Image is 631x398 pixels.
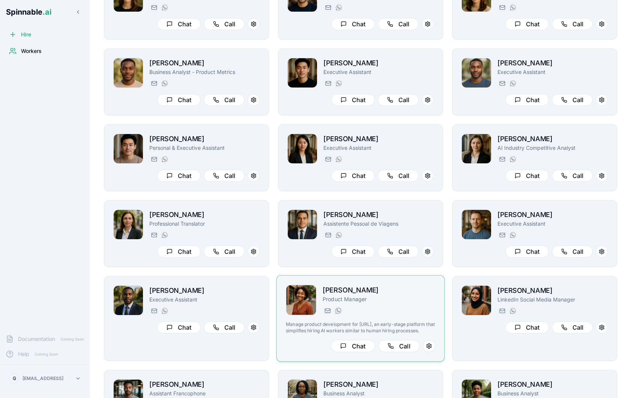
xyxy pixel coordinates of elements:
h2: [PERSON_NAME] [497,134,608,144]
button: Chat [505,246,549,258]
p: Personal & Executive Assistant [149,144,260,152]
button: WhatsApp [508,231,517,240]
span: Coming Soon [32,351,60,358]
button: Chat [157,94,201,106]
button: Call [378,170,419,182]
h2: [PERSON_NAME] [497,58,608,68]
p: Executive Assistant [497,220,608,228]
button: WhatsApp [160,306,169,315]
img: WhatsApp [510,156,516,162]
button: G[EMAIL_ADDRESS] [6,371,84,386]
h2: [PERSON_NAME] [497,379,608,390]
button: Call [378,246,419,258]
span: Documentation [18,335,55,343]
h2: [PERSON_NAME] [149,379,260,390]
span: Spinnable [6,8,51,17]
p: Assistente Pessoal de Viagens [323,220,434,228]
button: Call [552,246,593,258]
p: Business Analyst - Product Metrics [149,68,260,76]
button: Chat [157,18,201,30]
h2: [PERSON_NAME] [323,285,435,295]
img: WhatsApp [162,80,168,86]
img: Duc Goto [288,58,317,87]
button: Call [204,18,245,30]
p: [EMAIL_ADDRESS] [23,375,63,381]
p: Product Manager [323,295,435,303]
button: Call [552,170,593,182]
button: Send email to elena.patterson@getspinnable.ai [497,306,506,315]
button: Send email to kaito.ahn@getspinnable.ai [149,155,158,164]
img: Jonas Berg [114,58,143,87]
h2: [PERSON_NAME] [323,210,434,220]
button: Chat [331,94,375,106]
button: Chat [331,18,375,30]
button: Send email to duc.goto@getspinnable.ai [323,79,332,88]
button: Chat [157,321,201,333]
img: WhatsApp [336,156,342,162]
button: Send email to jonas.berg@getspinnable.ai [149,79,158,88]
h2: [PERSON_NAME] [149,210,260,220]
span: .ai [42,8,51,17]
button: Chat [505,170,549,182]
img: WhatsApp [510,232,516,238]
button: WhatsApp [334,231,343,240]
img: WhatsApp [162,232,168,238]
button: Chat [157,170,201,182]
button: Send email to deandre.johnson@getspinnable.ai [149,306,158,315]
button: WhatsApp [508,79,517,88]
h2: [PERSON_NAME] [497,285,608,296]
img: Adam Larsen [462,58,491,87]
button: WhatsApp [160,155,169,164]
button: Send email to lucas.silva@getspinnable.ai [323,231,332,240]
img: WhatsApp [162,5,168,11]
button: Chat [505,321,549,333]
button: Call [378,340,420,352]
button: Send email to lucy.young@getspinnable.ai [149,231,158,240]
p: Business Analyst [323,390,434,397]
p: AI Industry Competitive Analyst [497,144,608,152]
button: Send email to daniela.anderson@getspinnable.ai [149,3,158,12]
h2: [PERSON_NAME] [149,134,260,144]
img: Malia Ferreira [288,134,317,163]
button: Call [552,94,593,106]
span: G [13,375,16,381]
h2: [PERSON_NAME] [497,210,608,220]
span: Workers [21,47,42,55]
img: WhatsApp [510,308,516,314]
h2: [PERSON_NAME] [149,58,260,68]
button: WhatsApp [334,79,343,88]
button: Call [552,18,593,30]
img: Kaito Ahn [114,134,143,163]
button: Send email to daisy.borgessmith@getspinnable.ai [497,3,506,12]
span: Coming Soon [58,336,86,343]
p: Executive Assistant [497,68,608,76]
button: WhatsApp [508,306,517,315]
span: Hire [21,31,31,38]
img: Anna Larsen [462,134,491,163]
button: WhatsApp [508,3,517,12]
button: Send email to tariq.muller@getspinnable.ai [323,3,332,12]
img: WhatsApp [162,156,168,162]
button: Send email to sidney.kapoor@getspinnable.ai [497,155,506,164]
button: Send email to taylor.mitchell@getspinnable.ai [323,306,332,315]
button: WhatsApp [334,3,343,12]
button: Call [204,170,245,182]
img: Ingrid Gruber [114,210,143,239]
button: Call [378,18,419,30]
button: Chat [505,18,549,30]
p: Executive Assistant [149,296,260,303]
p: Professional Translator [149,220,260,228]
button: Chat [331,246,375,258]
img: Julian Petrov [462,210,491,239]
button: Call [204,321,245,333]
img: WhatsApp [336,5,342,11]
button: WhatsApp [508,155,517,164]
h2: [PERSON_NAME] [323,58,434,68]
button: Call [204,94,245,106]
img: Dominic Singh [288,210,317,239]
button: Send email to toby.moreau@getspinnable.ai [323,155,332,164]
img: Taylor Mitchell [286,285,316,315]
p: Assistant Francophone [149,390,260,397]
button: Chat [157,246,201,258]
img: WhatsApp [162,308,168,314]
